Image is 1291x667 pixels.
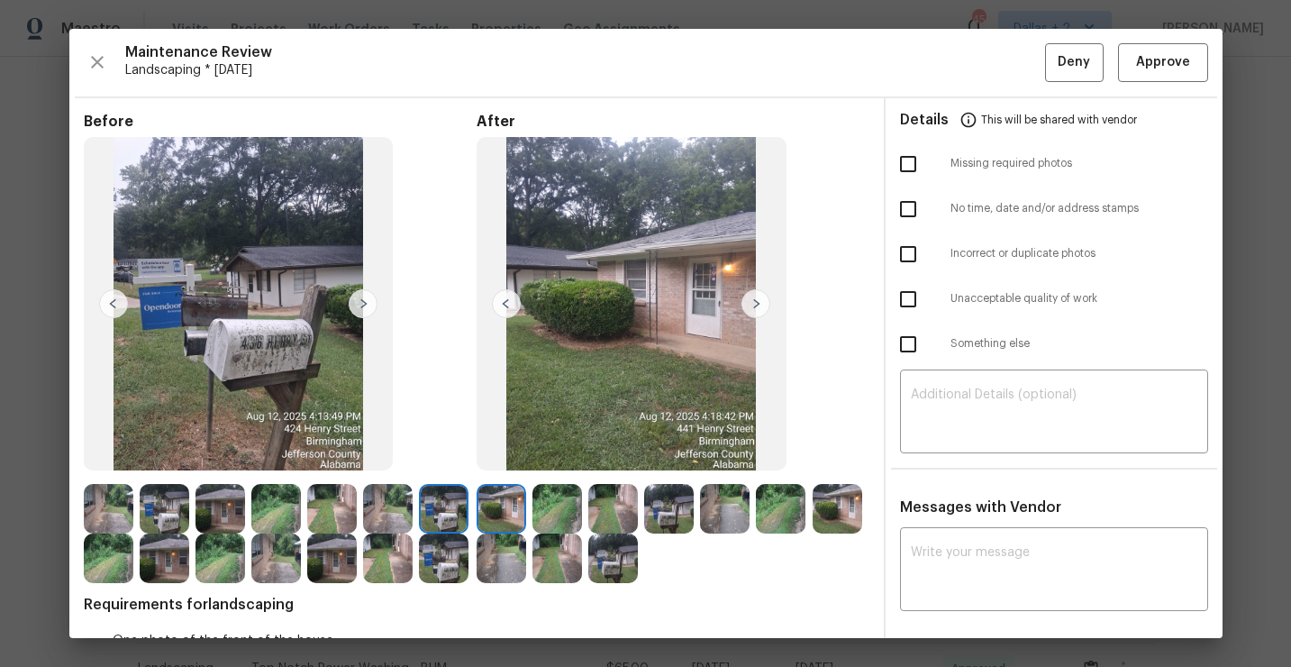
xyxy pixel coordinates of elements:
[950,291,1208,306] span: Unacceptable quality of work
[477,113,869,131] span: After
[900,98,949,142] span: Details
[349,289,377,318] img: right-chevron-button-url
[900,500,1061,515] span: Messages with Vendor
[84,596,869,614] span: Requirements for landscaping
[492,289,521,318] img: left-chevron-button-url
[886,142,1223,187] div: Missing required photos
[886,232,1223,277] div: Incorrect or duplicate photos
[886,277,1223,322] div: Unacceptable quality of work
[950,156,1208,171] span: Missing required photos
[950,336,1208,352] span: Something else
[84,113,477,131] span: Before
[886,322,1223,367] div: Something else
[113,632,869,650] li: One photo of the front of the house
[950,246,1208,261] span: Incorrect or duplicate photos
[1118,43,1208,82] button: Approve
[125,43,1045,61] span: Maintenance Review
[1045,43,1104,82] button: Deny
[950,201,1208,216] span: No time, date and/or address stamps
[1136,51,1190,74] span: Approve
[981,98,1137,142] span: This will be shared with vendor
[886,187,1223,232] div: No time, date and/or address stamps
[99,289,128,318] img: left-chevron-button-url
[741,289,770,318] img: right-chevron-button-url
[1058,51,1090,74] span: Deny
[125,61,1045,79] span: Landscaping * [DATE]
